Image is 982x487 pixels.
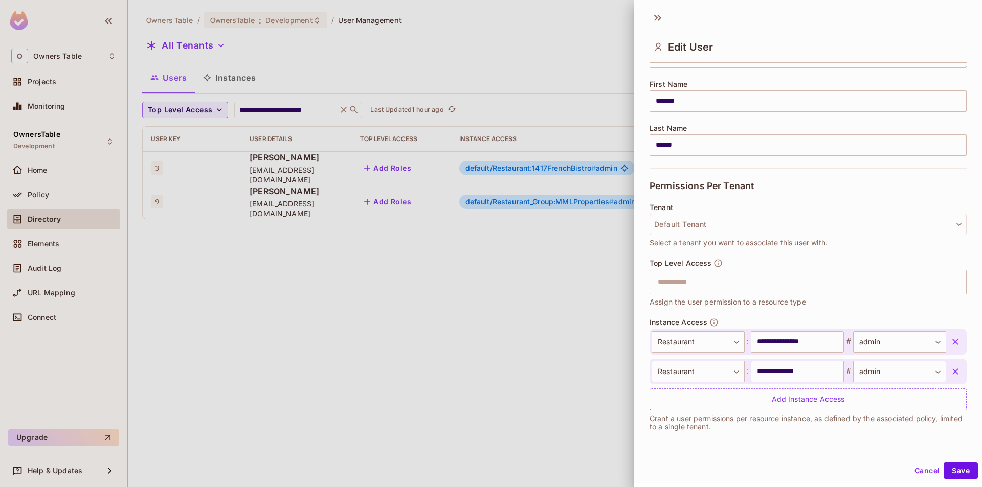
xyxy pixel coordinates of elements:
div: admin [853,361,946,382]
span: : [745,336,751,348]
div: Restaurant [652,331,745,353]
div: admin [853,331,946,353]
span: Assign the user permission to a resource type [650,296,806,308]
span: Select a tenant you want to associate this user with. [650,237,828,248]
button: Open [961,281,963,283]
button: Cancel [910,462,944,479]
span: Edit User [668,41,713,53]
span: Last Name [650,124,687,132]
span: Permissions Per Tenant [650,181,754,191]
span: # [844,365,853,378]
button: Save [944,462,978,479]
p: Grant a user permissions per resource instance, as defined by the associated policy, limited to a... [650,414,967,431]
span: Instance Access [650,318,707,327]
div: Add Instance Access [650,388,967,410]
span: : [745,365,751,378]
div: Restaurant [652,361,745,382]
span: Tenant [650,203,673,212]
span: First Name [650,80,688,88]
span: # [844,336,853,348]
span: Top Level Access [650,259,711,267]
button: Default Tenant [650,214,967,235]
